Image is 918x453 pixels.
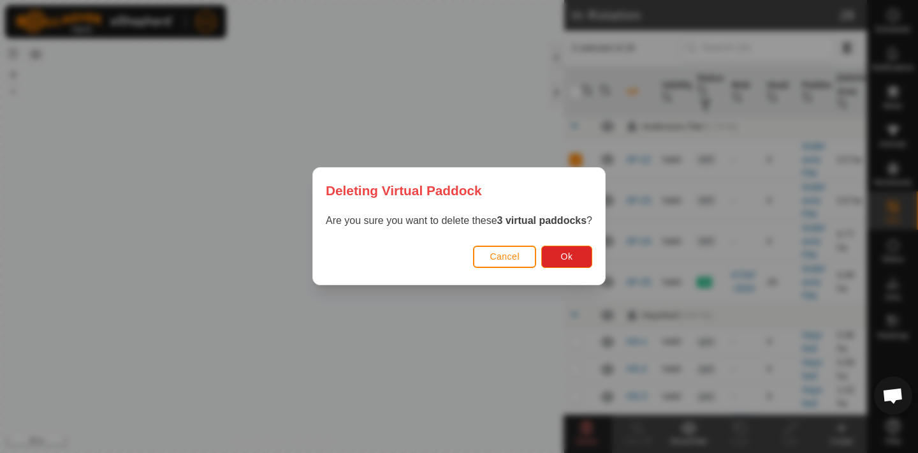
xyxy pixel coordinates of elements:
strong: 3 virtual paddocks [497,216,587,226]
span: Are you sure you want to delete these ? [326,216,592,226]
button: Ok [541,246,592,268]
span: Ok [561,252,573,262]
span: Cancel [490,252,520,262]
a: Open chat [874,376,912,415]
button: Cancel [473,246,536,268]
span: Deleting Virtual Paddock [326,181,482,200]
